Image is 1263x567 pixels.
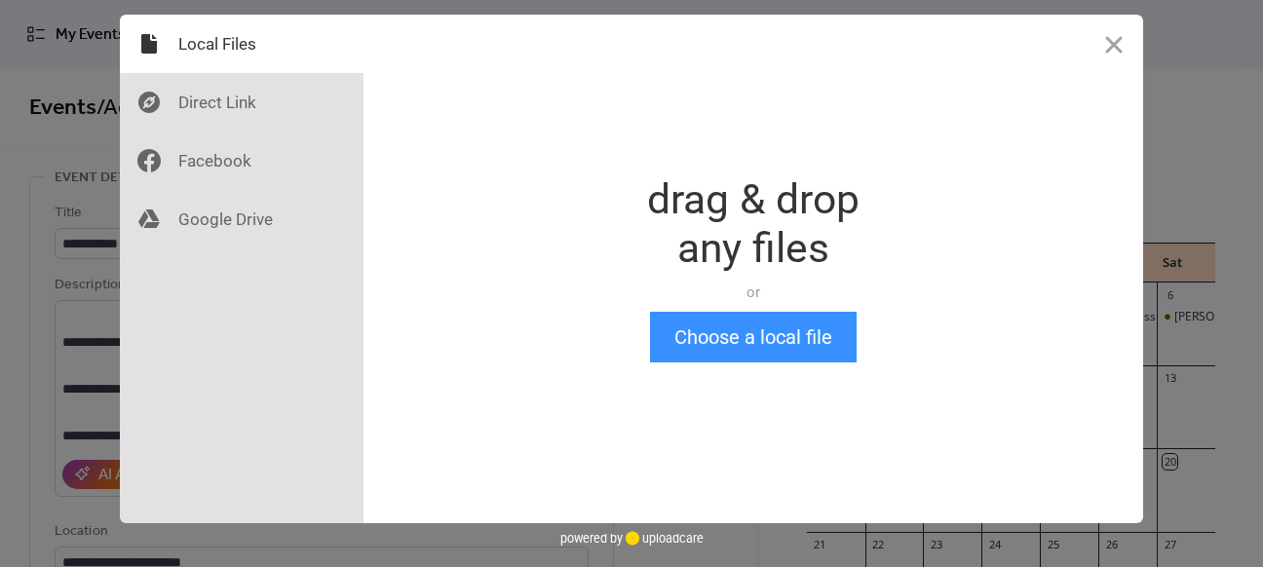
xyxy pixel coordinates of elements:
div: Direct Link [120,73,364,132]
div: Facebook [120,132,364,190]
a: uploadcare [623,531,704,546]
div: powered by [560,523,704,552]
div: Google Drive [120,190,364,248]
div: or [647,283,860,302]
div: Local Files [120,15,364,73]
button: Close [1085,15,1143,73]
div: drag & drop any files [647,175,860,273]
button: Choose a local file [650,312,857,362]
